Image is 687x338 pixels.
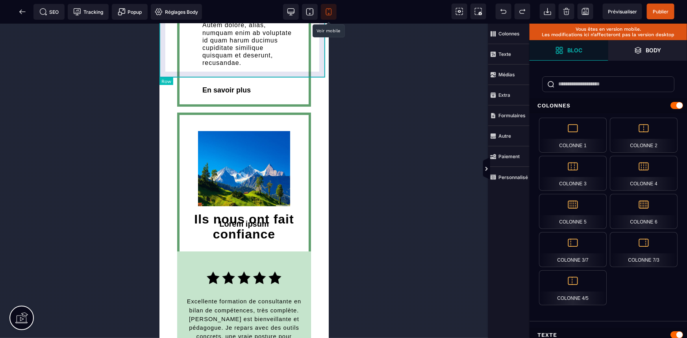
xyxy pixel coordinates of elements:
span: Paiement [488,146,530,167]
strong: Personnalisé [498,174,528,180]
span: Personnalisé [488,167,530,187]
span: Afficher les vues [530,157,537,181]
strong: Extra [498,92,510,98]
span: Nettoyage [559,4,574,19]
strong: Formulaires [498,113,526,118]
span: Publier [653,9,668,15]
span: SEO [39,8,59,16]
strong: Bloc [567,47,582,53]
strong: Paiement [498,153,520,159]
span: Capture d'écran [470,4,486,19]
span: Médias [488,65,530,85]
span: Retour [15,4,30,20]
span: Favicon [151,4,202,20]
span: Tracking [73,8,103,16]
span: Ouvrir les blocs [530,40,608,61]
span: Métadata SEO [33,4,65,20]
div: Colonne 1 [539,118,607,153]
strong: Body [646,47,661,53]
div: Colonne 3 [539,156,607,191]
strong: Texte [498,51,511,57]
img: fe8e3d9b82994f208467278f461a038a_Design_sans_titre_(3).png [47,248,122,270]
strong: Colonnes [498,31,520,37]
div: Colonne 6 [610,194,678,229]
div: Colonnes [530,98,687,113]
span: Enregistrer [578,4,593,19]
span: Défaire [496,4,511,19]
span: Rétablir [515,4,530,19]
span: Enregistrer le contenu [647,4,674,19]
span: Prévisualiser [608,9,637,15]
span: Réglages Body [155,8,198,16]
span: Voir tablette [302,4,318,20]
span: Voir mobile [321,4,337,20]
span: Colonnes [488,24,530,44]
span: Extra [488,85,530,105]
span: Autre [488,126,530,146]
span: Aperçu [603,4,642,19]
div: Colonne 4/5 [539,270,607,305]
span: Créer une alerte modale [112,4,148,20]
span: Ouvrir les calques [608,40,687,61]
div: Colonne 5 [539,194,607,229]
img: 56eca4264eb68680381d68ae0fb151ee_media-03.jpg [39,107,130,183]
strong: Médias [498,72,515,78]
span: Texte [488,44,530,65]
span: Formulaires [488,105,530,126]
span: Popup [118,8,142,16]
p: Vous êtes en version mobile. [533,26,683,32]
div: Colonne 2 [610,118,678,153]
span: Code de suivi [68,4,109,20]
span: Excellente formation de consultante en bilan de compétences, très complète. [PERSON_NAME] est bie... [28,275,144,324]
strong: Autre [498,133,511,139]
span: Voir bureau [283,4,299,20]
div: Colonne 3/7 [539,232,607,267]
p: Les modifications ici n’affecteront pas la version desktop [533,32,683,37]
div: En savoir plus [43,63,143,71]
span: Importer [540,4,556,19]
h1: Ils nous ont fait confiance [12,184,157,222]
div: Colonne 4 [610,156,678,191]
span: Voir les composants [452,4,467,19]
div: Colonne 7/3 [610,232,678,267]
